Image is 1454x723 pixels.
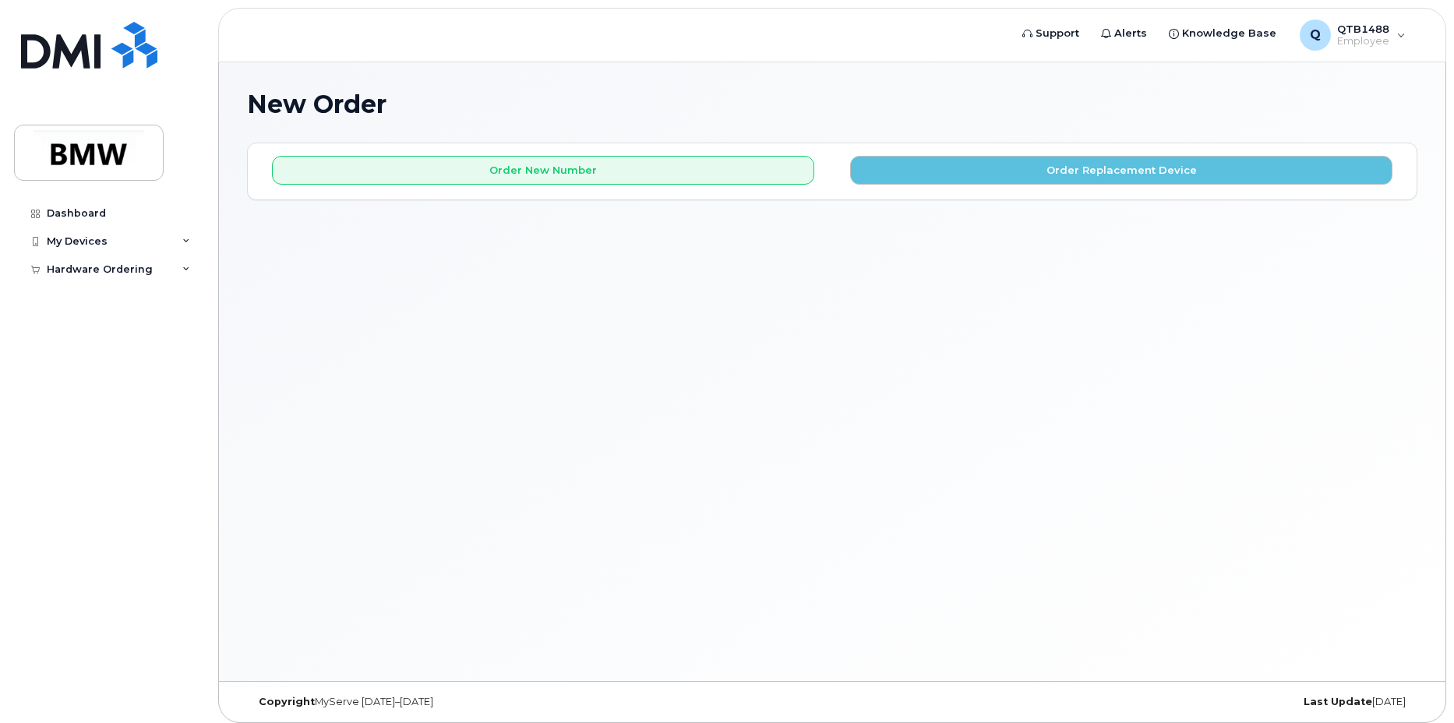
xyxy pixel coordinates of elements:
[1304,696,1372,707] strong: Last Update
[259,696,315,707] strong: Copyright
[247,90,1417,118] h1: New Order
[1386,655,1442,711] iframe: Messenger Launcher
[850,156,1392,185] button: Order Replacement Device
[272,156,814,185] button: Order New Number
[247,696,637,708] div: MyServe [DATE]–[DATE]
[1027,696,1417,708] div: [DATE]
